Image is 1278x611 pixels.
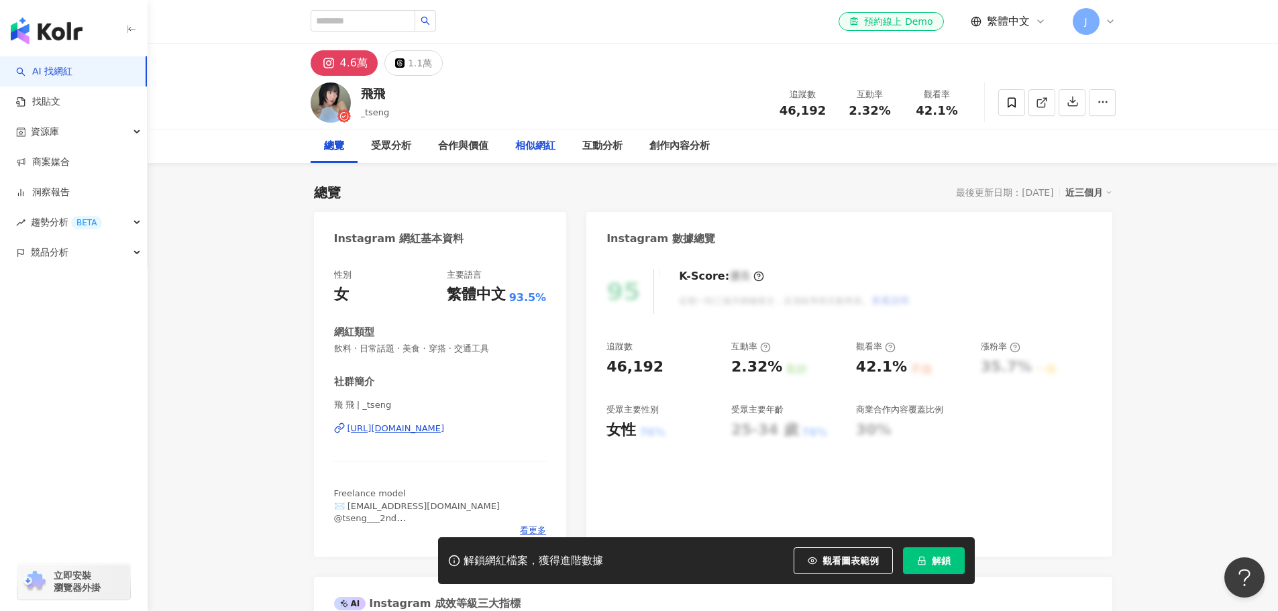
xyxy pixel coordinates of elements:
span: lock [917,556,926,565]
img: chrome extension [21,571,48,592]
div: 2.32% [731,357,782,378]
a: [URL][DOMAIN_NAME] [334,423,547,435]
div: 受眾主要性別 [606,404,659,416]
span: 飲料 · 日常話題 · 美食 · 穿搭 · 交通工具 [334,343,547,355]
a: 洞察報告 [16,186,70,199]
div: 主要語言 [447,269,482,281]
div: BETA [71,216,102,229]
span: 42.1% [916,104,957,117]
div: 1.1萬 [408,54,432,72]
div: 追蹤數 [778,88,829,101]
div: 互動率 [845,88,896,101]
a: 找貼文 [16,95,60,109]
span: 解鎖 [932,555,951,566]
span: rise [16,218,25,227]
span: J [1084,14,1087,29]
div: 追蹤數 [606,341,633,353]
span: 2.32% [849,104,890,117]
div: 42.1% [856,357,907,378]
div: 46,192 [606,357,663,378]
span: 飛 飛 | _tseng [334,399,547,411]
div: 女 [334,284,349,305]
div: 互動分析 [582,138,623,154]
div: 網紅類型 [334,325,374,339]
div: 性別 [334,269,352,281]
img: logo [11,17,83,44]
div: Instagram 成效等級三大指標 [334,596,521,611]
span: 競品分析 [31,237,68,268]
a: searchAI 找網紅 [16,65,72,78]
span: 趨勢分析 [31,207,102,237]
span: 看更多 [520,524,546,537]
span: _tseng [361,107,390,117]
span: 繁體中文 [987,14,1030,29]
button: 1.1萬 [384,50,443,76]
div: 飛飛 [361,85,390,102]
div: 合作與價值 [438,138,488,154]
div: 受眾分析 [371,138,411,154]
div: 漲粉率 [981,341,1020,353]
div: 相似網紅 [515,138,555,154]
div: AI [334,597,366,610]
a: chrome extension立即安裝 瀏覽器外掛 [17,563,130,600]
div: Instagram 網紅基本資料 [334,231,464,246]
button: 解鎖 [903,547,965,574]
div: 繁體中文 [447,284,506,305]
span: search [421,16,430,25]
div: 受眾主要年齡 [731,404,784,416]
a: 預約線上 Demo [839,12,943,31]
a: 商案媒合 [16,156,70,169]
span: 46,192 [780,103,826,117]
div: 總覽 [324,138,344,154]
span: 立即安裝 瀏覽器外掛 [54,569,101,594]
div: 預約線上 Demo [849,15,933,28]
div: 4.6萬 [340,54,368,72]
div: 觀看率 [856,341,896,353]
div: 觀看率 [912,88,963,101]
button: 4.6萬 [311,50,378,76]
div: 總覽 [314,183,341,202]
div: [URL][DOMAIN_NAME] [348,423,445,435]
span: 觀看圖表範例 [822,555,879,566]
img: KOL Avatar [311,82,351,123]
div: 解鎖網紅檔案，獲得進階數據 [464,554,603,568]
button: 觀看圖表範例 [794,547,893,574]
div: 商業合作內容覆蓋比例 [856,404,943,416]
div: Instagram 數據總覽 [606,231,715,246]
span: 資源庫 [31,117,59,147]
div: 社群簡介 [334,375,374,389]
span: Freelance model ✉️ [EMAIL_ADDRESS][DOMAIN_NAME] @tseng___2nd @_pomelooooo [334,488,500,535]
div: 女性 [606,420,636,441]
div: 創作內容分析 [649,138,710,154]
div: 最後更新日期：[DATE] [956,187,1053,198]
div: 近三個月 [1065,184,1112,201]
span: 93.5% [509,290,547,305]
div: 互動率 [731,341,771,353]
div: K-Score : [679,269,764,284]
